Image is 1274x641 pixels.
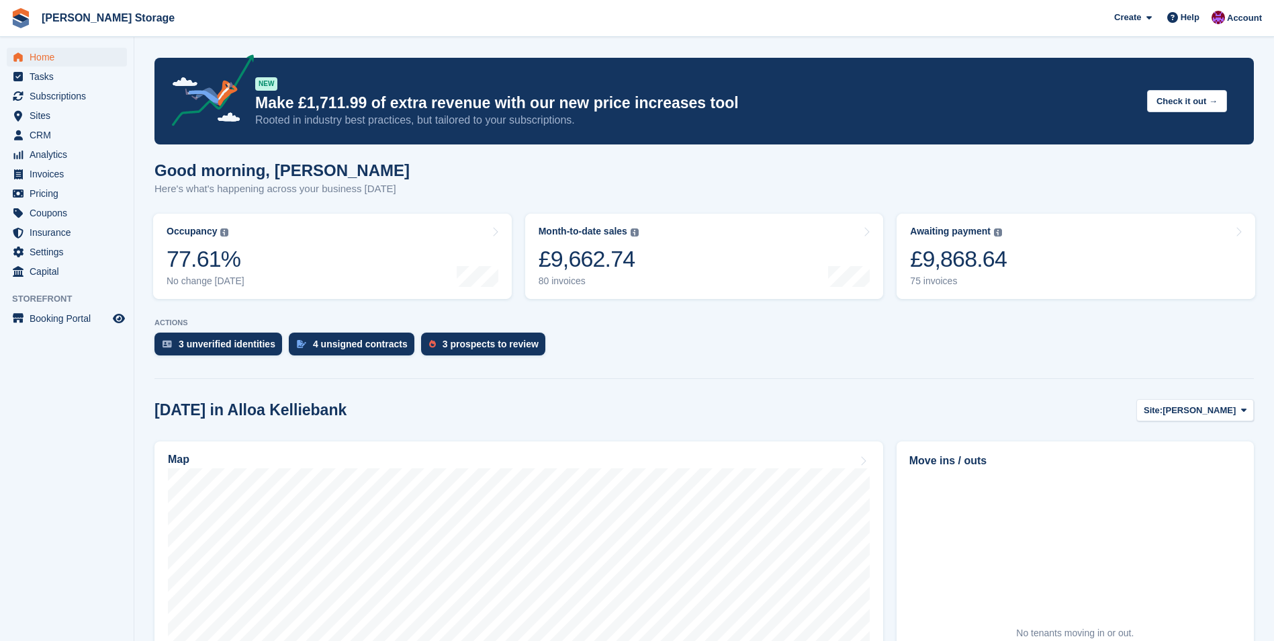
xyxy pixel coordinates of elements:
a: Preview store [111,310,127,327]
p: Make £1,711.99 of extra revenue with our new price increases tool [255,93,1136,113]
div: 80 invoices [539,275,639,287]
a: menu [7,184,127,203]
div: No change [DATE] [167,275,244,287]
span: Storefront [12,292,134,306]
a: menu [7,67,127,86]
h1: Good morning, [PERSON_NAME] [154,161,410,179]
a: [PERSON_NAME] Storage [36,7,180,29]
span: Analytics [30,145,110,164]
img: icon-info-grey-7440780725fd019a000dd9b08b2336e03edf1995a4989e88bcd33f0948082b44.svg [994,228,1002,237]
h2: [DATE] in Alloa Kelliebank [154,401,347,419]
div: 3 prospects to review [443,339,539,349]
p: Rooted in industry best practices, but tailored to your subscriptions. [255,113,1136,128]
a: menu [7,145,127,164]
a: menu [7,87,127,105]
span: CRM [30,126,110,144]
div: £9,868.64 [910,245,1007,273]
div: Occupancy [167,226,217,237]
span: Pricing [30,184,110,203]
img: stora-icon-8386f47178a22dfd0bd8f6a31ec36ba5ce8667c1dd55bd0f319d3a0aa187defe.svg [11,8,31,28]
a: menu [7,48,127,67]
a: 4 unsigned contracts [289,333,421,362]
a: Month-to-date sales £9,662.74 80 invoices [525,214,884,299]
span: Coupons [30,204,110,222]
img: verify_identity-adf6edd0f0f0b5bbfe63781bf79b02c33cf7c696d77639b501bdc392416b5a36.svg [163,340,172,348]
span: Invoices [30,165,110,183]
a: menu [7,243,127,261]
button: Site: [PERSON_NAME] [1136,399,1254,421]
a: menu [7,223,127,242]
a: 3 prospects to review [421,333,552,362]
span: Tasks [30,67,110,86]
a: menu [7,126,127,144]
a: menu [7,204,127,222]
div: 75 invoices [910,275,1007,287]
div: 3 unverified identities [179,339,275,349]
div: NEW [255,77,277,91]
img: Audra Whitelaw [1212,11,1225,24]
img: icon-info-grey-7440780725fd019a000dd9b08b2336e03edf1995a4989e88bcd33f0948082b44.svg [631,228,639,237]
div: Month-to-date sales [539,226,627,237]
span: Subscriptions [30,87,110,105]
img: contract_signature_icon-13c848040528278c33f63329250d36e43548de30e8caae1d1a13099fd9432cc5.svg [297,340,306,348]
a: menu [7,309,127,328]
span: Create [1114,11,1141,24]
span: Account [1227,11,1262,25]
a: Occupancy 77.61% No change [DATE] [153,214,512,299]
a: menu [7,106,127,125]
span: Insurance [30,223,110,242]
img: price-adjustments-announcement-icon-8257ccfd72463d97f412b2fc003d46551f7dbcb40ab6d574587a9cd5c0d94... [161,54,255,131]
span: Sites [30,106,110,125]
span: Capital [30,262,110,281]
button: Check it out → [1147,90,1227,112]
a: Awaiting payment £9,868.64 75 invoices [897,214,1255,299]
img: prospect-51fa495bee0391a8d652442698ab0144808aea92771e9ea1ae160a38d050c398.svg [429,340,436,348]
span: Help [1181,11,1199,24]
span: Settings [30,243,110,261]
div: 4 unsigned contracts [313,339,408,349]
span: Site: [1144,404,1163,417]
a: 3 unverified identities [154,333,289,362]
span: [PERSON_NAME] [1163,404,1236,417]
h2: Move ins / outs [909,453,1241,469]
div: £9,662.74 [539,245,639,273]
div: No tenants moving in or out. [1016,626,1134,640]
h2: Map [168,454,189,466]
a: menu [7,262,127,281]
img: icon-info-grey-7440780725fd019a000dd9b08b2336e03edf1995a4989e88bcd33f0948082b44.svg [220,228,228,237]
p: Here's what's happening across your business [DATE] [154,181,410,197]
a: menu [7,165,127,183]
span: Home [30,48,110,67]
span: Booking Portal [30,309,110,328]
div: Awaiting payment [910,226,991,237]
p: ACTIONS [154,318,1254,327]
div: 77.61% [167,245,244,273]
